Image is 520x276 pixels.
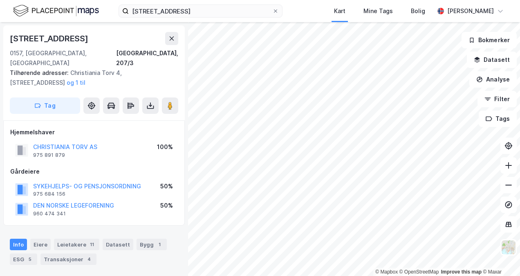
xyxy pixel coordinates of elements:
div: Datasett [103,239,133,250]
div: 4 [85,255,93,263]
span: Tilhørende adresser: [10,69,70,76]
input: Søk på adresse, matrikkel, gårdeiere, leietakere eller personer [129,5,272,17]
div: Hjemmelshaver [10,127,178,137]
button: Tag [10,97,80,114]
div: Kontrollprogram for chat [479,237,520,276]
div: Kart [334,6,345,16]
div: Bolig [411,6,425,16]
div: 5 [26,255,34,263]
div: Transaksjoner [40,253,96,265]
div: 1 [155,240,164,249]
div: 50% [160,181,173,191]
div: [PERSON_NAME] [447,6,494,16]
iframe: Chat Widget [479,237,520,276]
button: Bokmerker [462,32,517,48]
div: 0157, [GEOGRAPHIC_DATA], [GEOGRAPHIC_DATA] [10,48,116,68]
div: 11 [88,240,96,249]
div: ESG [10,253,37,265]
div: 960 474 341 [33,210,66,217]
div: Mine Tags [363,6,393,16]
div: 100% [157,142,173,152]
button: Filter [477,91,517,107]
div: [STREET_ADDRESS] [10,32,90,45]
button: Analyse [469,71,517,88]
div: 50% [160,201,173,210]
img: logo.f888ab2527a4732fd821a326f86c7f29.svg [13,4,99,18]
a: Improve this map [441,269,482,275]
a: OpenStreetMap [399,269,439,275]
div: Eiere [30,239,51,250]
div: 975 891 879 [33,152,65,158]
div: [GEOGRAPHIC_DATA], 207/3 [116,48,178,68]
button: Tags [479,111,517,127]
div: Christiania Torv 4, [STREET_ADDRESS] [10,68,172,88]
div: Gårdeiere [10,167,178,176]
div: 975 684 156 [33,191,65,197]
button: Datasett [467,52,517,68]
div: Info [10,239,27,250]
div: Bygg [137,239,167,250]
div: Leietakere [54,239,99,250]
a: Mapbox [375,269,398,275]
